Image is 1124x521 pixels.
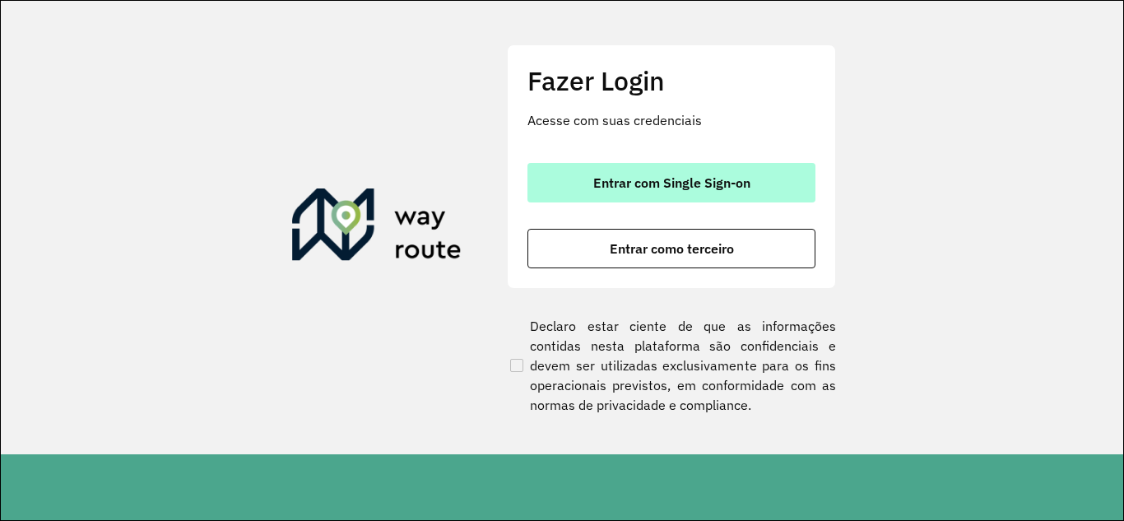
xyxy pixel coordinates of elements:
[507,316,836,415] label: Declaro estar ciente de que as informações contidas nesta plataforma são confidenciais e devem se...
[610,242,734,255] span: Entrar como terceiro
[527,163,815,202] button: button
[593,176,750,189] span: Entrar com Single Sign-on
[527,110,815,130] p: Acesse com suas credenciais
[527,65,815,96] h2: Fazer Login
[292,188,462,267] img: Roteirizador AmbevTech
[527,229,815,268] button: button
